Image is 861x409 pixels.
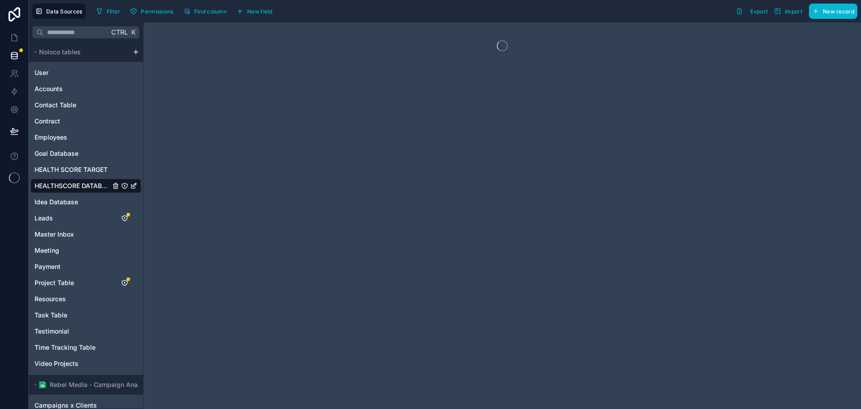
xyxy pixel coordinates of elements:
button: Filter [93,4,124,18]
a: Meeting [30,243,141,258]
span: Goal Database [35,149,78,158]
a: Leads [30,211,141,225]
a: Task Table [30,308,141,322]
img: Google Sheets logo [39,381,46,388]
span: Employees [35,133,67,142]
div: scrollable content [29,42,143,409]
a: Permissions [127,4,180,18]
span: Ctrl [110,26,129,38]
span: Rebel Media - Campaign Analytics [50,380,154,389]
span: Meeting [35,246,59,255]
span: Find column [194,8,226,15]
span: Contact Table [35,101,76,110]
span: Video Projects [35,359,78,368]
span: Task Table [35,311,67,320]
span: New field [247,8,273,15]
button: Noloco tables [30,46,129,58]
span: Time Tracking Table [35,343,96,352]
span: Idea Database [35,198,78,207]
span: New record [823,8,854,15]
button: Find column [180,4,230,18]
span: User [35,68,48,77]
a: HEALTHSCORE DATABASE [30,179,141,193]
span: Project Table [35,278,74,287]
span: Data Sources [46,8,83,15]
span: K [130,29,136,35]
a: User [30,66,141,80]
a: Video Projects [30,356,141,371]
span: HEALTH SCORE TARGET [35,165,108,174]
a: Master Inbox [30,227,141,242]
a: Project Table [30,276,141,290]
button: Export [733,4,771,19]
span: HEALTHSCORE DATABASE [35,181,110,190]
a: Accounts [30,82,141,96]
a: Payment [30,259,141,274]
a: New record [805,4,857,19]
a: Testimonial [30,324,141,339]
a: Contract [30,114,141,128]
span: Leads [35,214,53,223]
span: Contract [35,117,60,126]
span: Export [750,8,768,15]
span: Permissions [141,8,173,15]
button: New record [809,4,857,19]
span: Noloco tables [39,48,81,57]
a: Idea Database [30,195,141,209]
span: Import [785,8,802,15]
a: Goal Database [30,146,141,161]
button: Data Sources [32,4,86,19]
a: Employees [30,130,141,145]
a: Resources [30,292,141,306]
button: Permissions [127,4,176,18]
a: Time Tracking Table [30,340,141,355]
button: Import [771,4,805,19]
button: New field [233,4,276,18]
span: Master Inbox [35,230,74,239]
span: Accounts [35,84,63,93]
a: HEALTH SCORE TARGET [30,163,141,177]
button: Google Sheets logoRebel Media - Campaign Analytics [30,378,141,391]
span: Testimonial [35,327,69,336]
span: Payment [35,262,61,271]
a: Contact Table [30,98,141,112]
span: Filter [107,8,121,15]
span: Resources [35,295,66,303]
